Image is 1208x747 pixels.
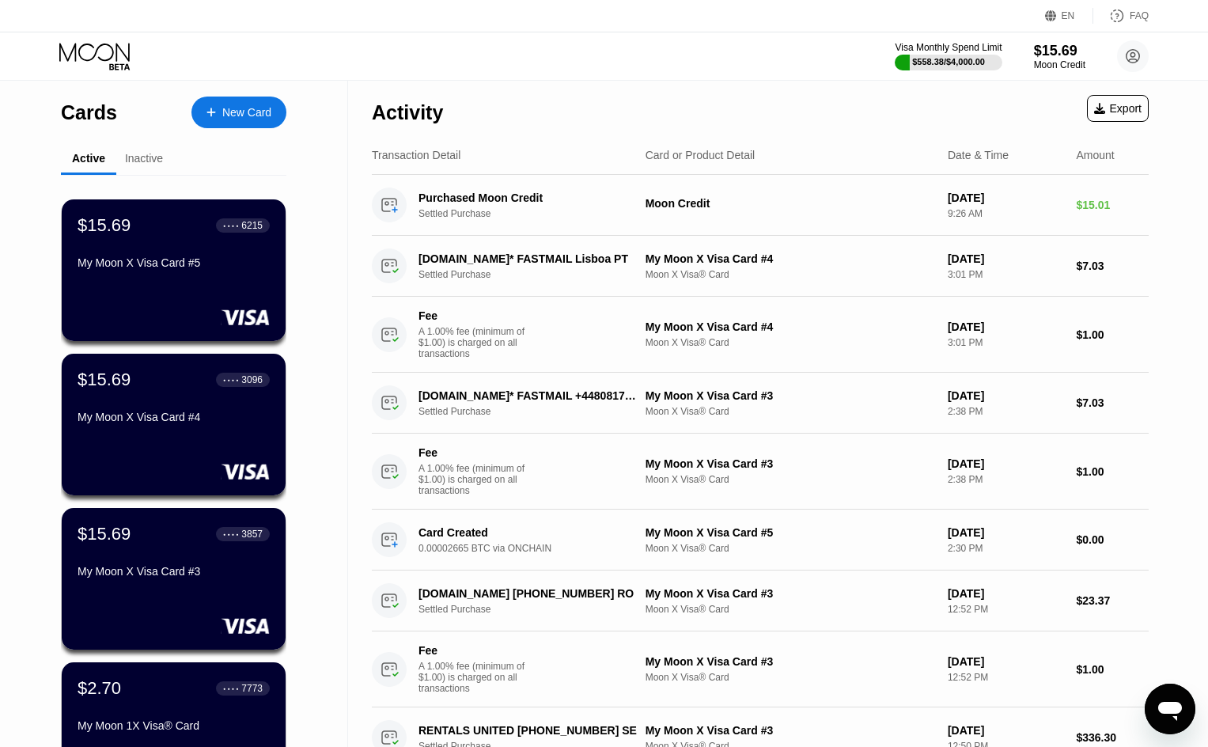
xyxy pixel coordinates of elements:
[948,526,1064,539] div: [DATE]
[1076,533,1149,546] div: $0.00
[646,337,935,348] div: Moon X Visa® Card
[125,152,163,165] div: Inactive
[646,724,935,737] div: My Moon X Visa Card #3
[418,446,529,459] div: Fee
[62,199,286,341] div: $15.69● ● ● ●6215My Moon X Visa Card #5
[222,106,271,119] div: New Card
[646,457,935,470] div: My Moon X Visa Card #3
[948,543,1064,554] div: 2:30 PM
[241,374,263,385] div: 3096
[62,508,286,650] div: $15.69● ● ● ●3857My Moon X Visa Card #3
[372,101,443,124] div: Activity
[72,152,105,165] div: Active
[948,724,1064,737] div: [DATE]
[1034,43,1085,70] div: $15.69Moon Credit
[78,524,131,544] div: $15.69
[948,587,1064,600] div: [DATE]
[418,604,653,615] div: Settled Purchase
[948,655,1064,668] div: [DATE]
[418,326,537,359] div: A 1.00% fee (minimum of $1.00) is charged on all transactions
[646,149,755,161] div: Card or Product Detail
[418,208,653,219] div: Settled Purchase
[1076,396,1149,409] div: $7.03
[241,683,263,694] div: 7773
[1076,663,1149,676] div: $1.00
[895,42,1002,70] div: Visa Monthly Spend Limit$558.38/$4,000.00
[78,256,270,269] div: My Moon X Visa Card #5
[241,529,263,540] div: 3857
[1062,10,1075,21] div: EN
[418,543,653,554] div: 0.00002665 BTC via ONCHAIN
[1076,199,1149,211] div: $15.01
[948,604,1064,615] div: 12:52 PM
[78,215,131,236] div: $15.69
[1034,59,1085,70] div: Moon Credit
[646,406,935,417] div: Moon X Visa® Card
[948,208,1064,219] div: 9:26 AM
[948,406,1064,417] div: 2:38 PM
[948,320,1064,333] div: [DATE]
[78,565,270,578] div: My Moon X Visa Card #3
[912,57,985,66] div: $558.38 / $4,000.00
[78,370,131,390] div: $15.69
[1076,594,1149,607] div: $23.37
[1130,10,1149,21] div: FAQ
[418,389,637,402] div: [DOMAIN_NAME]* FASTMAIL +448081781535PT
[418,661,537,694] div: A 1.00% fee (minimum of $1.00) is charged on all transactions
[948,149,1009,161] div: Date & Time
[223,223,239,228] div: ● ● ● ●
[223,377,239,382] div: ● ● ● ●
[78,678,121,699] div: $2.70
[372,571,1149,631] div: [DOMAIN_NAME] [PHONE_NUMBER] ROSettled PurchaseMy Moon X Visa Card #3Moon X Visa® Card[DATE]12:52...
[646,320,935,333] div: My Moon X Visa Card #4
[418,587,637,600] div: [DOMAIN_NAME] [PHONE_NUMBER] RO
[646,655,935,668] div: My Moon X Visa Card #3
[646,389,935,402] div: My Moon X Visa Card #3
[895,42,1002,53] div: Visa Monthly Spend Limit
[948,269,1064,280] div: 3:01 PM
[418,724,637,737] div: RENTALS UNITED [PHONE_NUMBER] SE
[418,526,637,539] div: Card Created
[1076,260,1149,272] div: $7.03
[646,543,935,554] div: Moon X Visa® Card
[646,252,935,265] div: My Moon X Visa Card #4
[372,175,1149,236] div: Purchased Moon CreditSettled PurchaseMoon Credit[DATE]9:26 AM$15.01
[418,191,637,204] div: Purchased Moon Credit
[62,354,286,495] div: $15.69● ● ● ●3096My Moon X Visa Card #4
[418,309,529,322] div: Fee
[223,532,239,537] div: ● ● ● ●
[372,297,1149,373] div: FeeA 1.00% fee (minimum of $1.00) is charged on all transactionsMy Moon X Visa Card #4Moon X Visa...
[646,474,935,485] div: Moon X Visa® Card
[1034,43,1085,59] div: $15.69
[646,526,935,539] div: My Moon X Visa Card #5
[372,510,1149,571] div: Card Created0.00002665 BTC via ONCHAINMy Moon X Visa Card #5Moon X Visa® Card[DATE]2:30 PM$0.00
[646,604,935,615] div: Moon X Visa® Card
[948,457,1064,470] div: [DATE]
[1093,8,1149,24] div: FAQ
[372,631,1149,707] div: FeeA 1.00% fee (minimum of $1.00) is charged on all transactionsMy Moon X Visa Card #3Moon X Visa...
[372,434,1149,510] div: FeeA 1.00% fee (minimum of $1.00) is charged on all transactionsMy Moon X Visa Card #3Moon X Visa...
[948,389,1064,402] div: [DATE]
[191,97,286,128] div: New Card
[372,236,1149,297] div: [DOMAIN_NAME]* FASTMAIL Lisboa PTSettled PurchaseMy Moon X Visa Card #4Moon X Visa® Card[DATE]3:0...
[61,101,117,124] div: Cards
[418,406,653,417] div: Settled Purchase
[646,672,935,683] div: Moon X Visa® Card
[372,373,1149,434] div: [DOMAIN_NAME]* FASTMAIL +448081781535PTSettled PurchaseMy Moon X Visa Card #3Moon X Visa® Card[DA...
[948,337,1064,348] div: 3:01 PM
[1145,684,1195,734] iframe: Button to launch messaging window
[372,149,460,161] div: Transaction Detail
[223,686,239,691] div: ● ● ● ●
[78,411,270,423] div: My Moon X Visa Card #4
[1076,328,1149,341] div: $1.00
[1087,95,1149,122] div: Export
[948,474,1064,485] div: 2:38 PM
[78,719,270,732] div: My Moon 1X Visa® Card
[1076,465,1149,478] div: $1.00
[646,587,935,600] div: My Moon X Visa Card #3
[948,252,1064,265] div: [DATE]
[1045,8,1093,24] div: EN
[948,672,1064,683] div: 12:52 PM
